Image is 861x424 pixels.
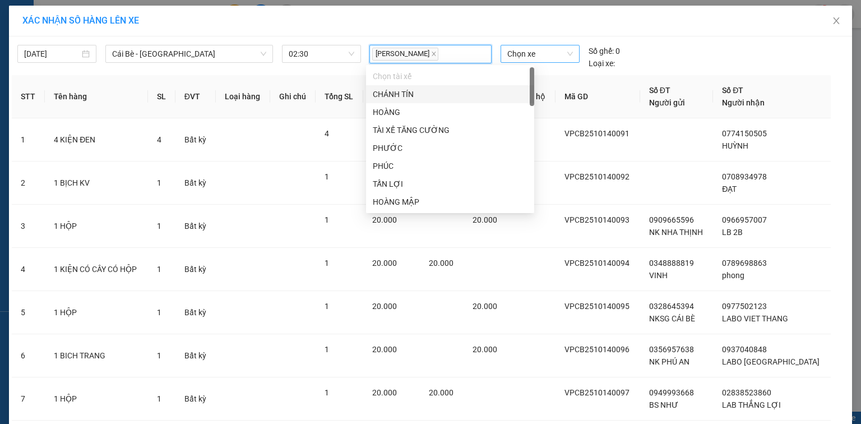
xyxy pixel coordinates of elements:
[507,45,572,62] span: Chọn xe
[372,388,397,397] span: 20.000
[649,215,694,224] span: 0909665596
[45,334,148,377] td: 1 BICH TRANG
[175,291,216,334] td: Bất kỳ
[722,86,743,95] span: Số ĐT
[564,259,629,268] span: VPCB2510140094
[325,215,329,224] span: 1
[112,45,266,62] span: Cái Bè - Sài Gòn
[45,205,148,248] td: 1 HỘP
[175,205,216,248] td: Bất kỳ
[325,388,329,397] span: 1
[316,75,363,118] th: Tổng SL
[366,103,534,121] div: HOÀNG
[45,291,148,334] td: 1 HỘP
[564,215,629,224] span: VPCB2510140093
[45,75,148,118] th: Tên hàng
[12,205,45,248] td: 3
[325,302,329,311] span: 1
[649,228,703,237] span: NK NHA THỊNH
[649,314,695,323] span: NKSG CÁI BÈ
[216,75,270,118] th: Loại hàng
[12,248,45,291] td: 4
[325,172,329,181] span: 1
[556,75,640,118] th: Mã GD
[649,86,670,95] span: Số ĐT
[373,142,527,154] div: PHƯỚC
[589,45,614,57] span: Số ghế:
[473,302,497,311] span: 20.000
[157,135,161,144] span: 4
[722,400,781,409] span: LAB THẮNG LỢI
[157,351,161,360] span: 1
[175,377,216,421] td: Bất kỳ
[589,57,615,70] span: Loại xe:
[12,334,45,377] td: 6
[175,162,216,205] td: Bất kỳ
[325,259,329,268] span: 1
[12,377,45,421] td: 7
[722,357,820,366] span: LABO [GEOGRAPHIC_DATA]
[649,388,694,397] span: 0949993668
[821,6,852,37] button: Close
[722,98,765,107] span: Người nhận
[722,345,767,354] span: 0937040848
[372,259,397,268] span: 20.000
[373,160,527,172] div: PHÚC
[363,75,420,118] th: Tổng cước
[148,75,175,118] th: SL
[325,129,329,138] span: 4
[649,400,678,409] span: BS NHƯ
[366,139,534,157] div: PHƯỚC
[649,259,694,268] span: 0348888819
[372,48,438,61] span: [PERSON_NAME]
[157,394,161,403] span: 1
[24,48,80,60] input: 15/10/2025
[157,222,161,231] span: 1
[175,334,216,377] td: Bất kỳ
[373,196,527,208] div: HOÀNG MẬP
[373,106,527,118] div: HOÀNG
[722,388,771,397] span: 02838523860
[366,85,534,103] div: CHÁNH TÍN
[649,302,694,311] span: 0328645394
[45,118,148,162] td: 4 KIỆN ĐEN
[12,75,45,118] th: STT
[722,302,767,311] span: 0977502123
[12,291,45,334] td: 5
[722,271,744,280] span: phong
[366,193,534,211] div: HOÀNG MẬP
[722,141,748,150] span: HUỲNH
[12,118,45,162] td: 1
[366,175,534,193] div: TẤN LỢI
[429,388,453,397] span: 20.000
[649,357,689,366] span: NK PHÚ AN
[649,271,668,280] span: VINH
[649,345,694,354] span: 0356957638
[325,345,329,354] span: 1
[175,75,216,118] th: ĐVT
[649,98,685,107] span: Người gửi
[45,248,148,291] td: 1 KIỆN CÓ CÂY CÓ HỘP
[372,302,397,311] span: 20.000
[373,178,527,190] div: TẤN LỢI
[473,345,497,354] span: 20.000
[175,248,216,291] td: Bất kỳ
[45,162,148,205] td: 1 BỊCH KV
[12,162,45,205] td: 2
[722,185,737,193] span: ĐẠT
[722,172,767,181] span: 0708934978
[564,388,629,397] span: VPCB2510140097
[157,308,161,317] span: 1
[429,259,453,268] span: 20.000
[289,45,354,62] span: 02:30
[722,314,788,323] span: LABO VIET THANG
[431,51,437,57] span: close
[373,88,527,100] div: CHÁNH TÍN
[832,16,841,25] span: close
[373,124,527,136] div: TÀI XẾ TĂNG CƯỜNG
[564,129,629,138] span: VPCB2510140091
[564,345,629,354] span: VPCB2510140096
[260,50,267,57] span: down
[722,228,743,237] span: LB 2B
[722,215,767,224] span: 0966957007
